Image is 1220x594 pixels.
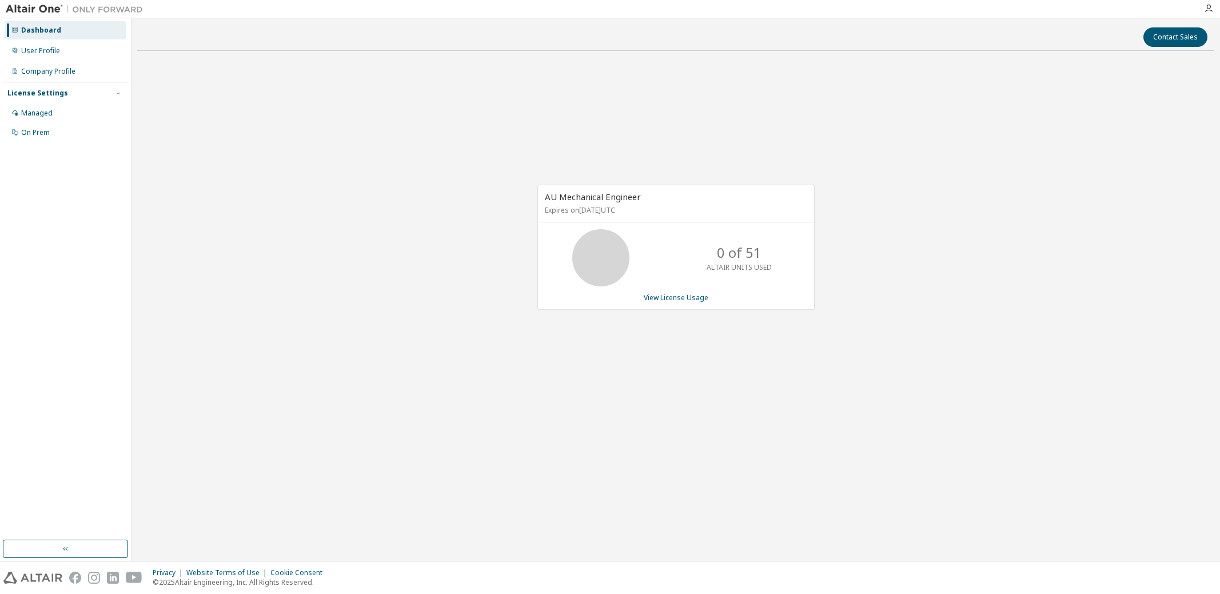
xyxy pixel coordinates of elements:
[6,3,149,15] img: Altair One
[707,262,772,272] p: ALTAIR UNITS USED
[1143,27,1207,47] button: Contact Sales
[21,46,60,55] div: User Profile
[21,109,53,118] div: Managed
[21,26,61,35] div: Dashboard
[3,572,62,584] img: altair_logo.svg
[717,243,761,262] p: 0 of 51
[88,572,100,584] img: instagram.svg
[153,568,186,577] div: Privacy
[7,89,68,98] div: License Settings
[107,572,119,584] img: linkedin.svg
[21,67,75,76] div: Company Profile
[186,568,270,577] div: Website Terms of Use
[644,293,708,302] a: View License Usage
[69,572,81,584] img: facebook.svg
[545,191,641,202] span: AU Mechanical Engineer
[153,577,329,587] p: © 2025 Altair Engineering, Inc. All Rights Reserved.
[21,128,50,137] div: On Prem
[545,205,804,215] p: Expires on [DATE] UTC
[126,572,142,584] img: youtube.svg
[270,568,329,577] div: Cookie Consent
